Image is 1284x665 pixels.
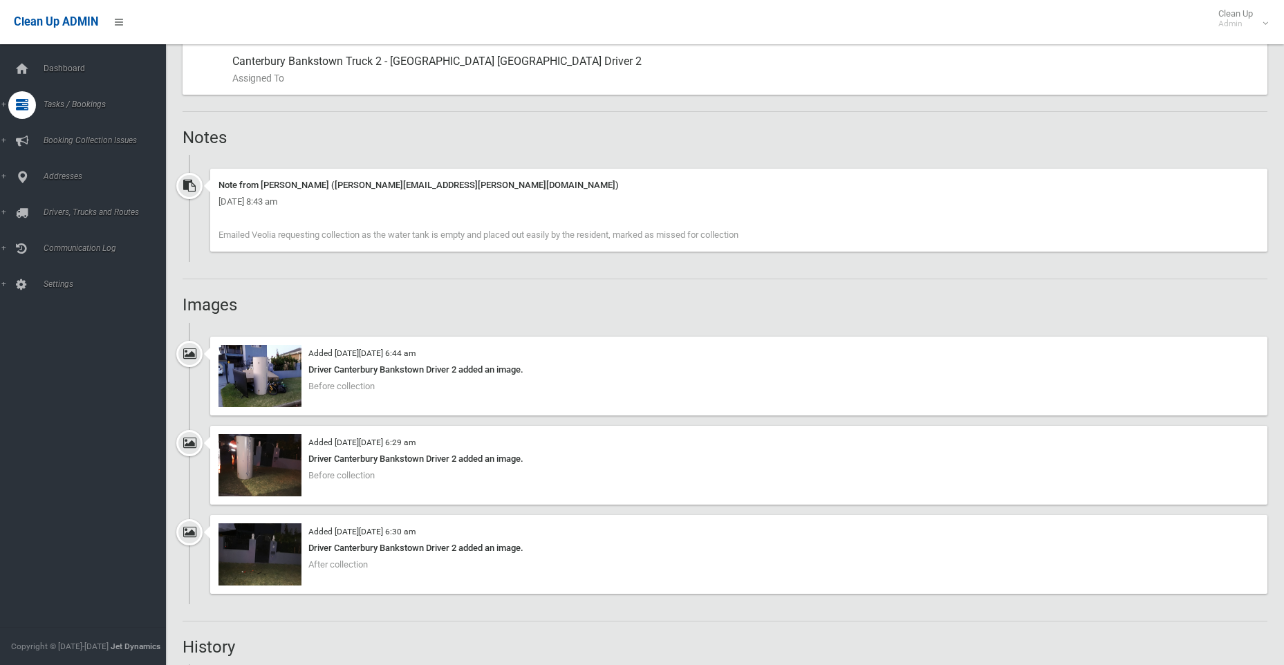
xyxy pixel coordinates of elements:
[218,523,301,586] img: 2025-03-1806.30.037680540063863453514.jpg
[183,129,1267,147] h2: Notes
[14,15,98,28] span: Clean Up ADMIN
[39,100,176,109] span: Tasks / Bookings
[308,470,375,480] span: Before collection
[308,527,416,536] small: Added [DATE][DATE] 6:30 am
[39,207,176,217] span: Drivers, Trucks and Routes
[218,540,1259,556] div: Driver Canterbury Bankstown Driver 2 added an image.
[11,641,109,651] span: Copyright © [DATE]-[DATE]
[218,194,1259,210] div: [DATE] 8:43 am
[308,438,416,447] small: Added [DATE][DATE] 6:29 am
[39,171,176,181] span: Addresses
[218,345,301,407] img: 2025-03-1706.44.035633614391013733748.jpg
[39,64,176,73] span: Dashboard
[308,348,416,358] small: Added [DATE][DATE] 6:44 am
[232,70,1256,86] small: Assigned To
[218,230,738,240] span: Emailed Veolia requesting collection as the water tank is empty and placed out easily by the resi...
[218,177,1259,194] div: Note from [PERSON_NAME] ([PERSON_NAME][EMAIL_ADDRESS][PERSON_NAME][DOMAIN_NAME])
[308,559,368,570] span: After collection
[1211,8,1267,29] span: Clean Up
[218,362,1259,378] div: Driver Canterbury Bankstown Driver 2 added an image.
[39,279,176,289] span: Settings
[111,641,160,651] strong: Jet Dynamics
[218,434,301,496] img: 2025-03-1806.29.066801932146041161600.jpg
[218,451,1259,467] div: Driver Canterbury Bankstown Driver 2 added an image.
[232,45,1256,95] div: Canterbury Bankstown Truck 2 - [GEOGRAPHIC_DATA] [GEOGRAPHIC_DATA] Driver 2
[39,243,176,253] span: Communication Log
[39,135,176,145] span: Booking Collection Issues
[183,638,1267,656] h2: History
[1218,19,1253,29] small: Admin
[183,296,1267,314] h2: Images
[308,381,375,391] span: Before collection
